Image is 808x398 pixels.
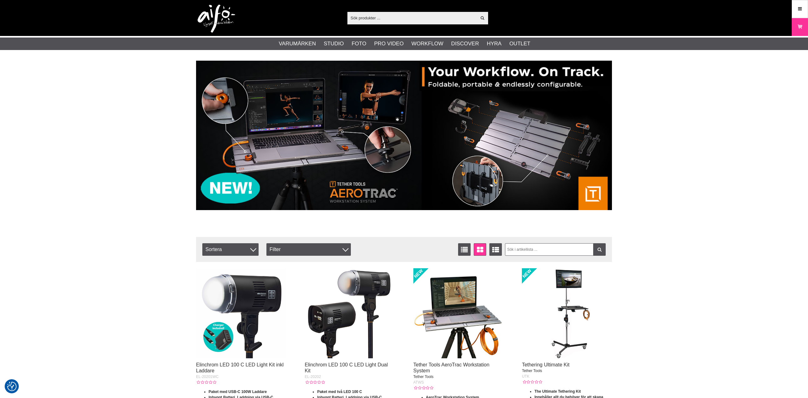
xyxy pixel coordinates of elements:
[413,362,489,373] a: Tether Tools AeroTrac Workstation System
[196,362,284,373] a: Elinchrom LED 100 C LED Light Kit inkl Laddare
[7,382,17,391] img: Revisit consent button
[522,369,542,373] span: Tether Tools
[487,40,502,48] a: Hyra
[413,375,433,379] span: Tether Tools
[202,243,259,256] span: Sortera
[279,40,316,48] a: Varumärken
[413,268,503,358] img: Tether Tools AeroTrac Workstation System
[505,243,606,256] input: Sök i artikellista ...
[509,40,530,48] a: Outlet
[451,40,479,48] a: Discover
[196,380,216,385] div: Kundbetyg: 0
[266,243,351,256] div: Filter
[324,40,344,48] a: Studio
[305,268,395,358] img: Elinchrom LED 100 C LED Light Dual Kit
[522,374,529,379] span: UTK
[305,362,388,373] a: Elinchrom LED 100 C LED Light Dual Kit
[196,268,286,358] img: Elinchrom LED 100 C LED Light Kit inkl Laddare
[474,243,486,256] a: Fönstervisning
[522,268,612,358] img: Tethering Ultimate Kit
[374,40,403,48] a: Pro Video
[413,380,424,385] span: ATWS
[458,243,471,256] a: Listvisning
[593,243,606,256] a: Filtrera
[347,13,477,23] input: Sök produkter ...
[196,61,612,210] img: Annons:007 banner-header-aerotrac-1390x500.jpg
[317,390,362,394] strong: Paket med två LED 100 C
[196,375,219,379] span: EL-20201WC
[209,390,267,394] strong: Paket med USB-C 100W Laddare
[305,375,321,379] span: EL-20202
[198,5,235,33] img: logo.png
[351,40,366,48] a: Foto
[7,381,17,392] button: Samtyckesinställningar
[522,379,542,385] div: Kundbetyg: 0
[534,389,581,394] strong: The Ultimate Tethering Kit
[413,385,433,391] div: Kundbetyg: 0
[305,380,325,385] div: Kundbetyg: 0
[412,40,443,48] a: Workflow
[489,243,502,256] a: Utökad listvisning
[522,362,569,367] a: Tethering Ultimate Kit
